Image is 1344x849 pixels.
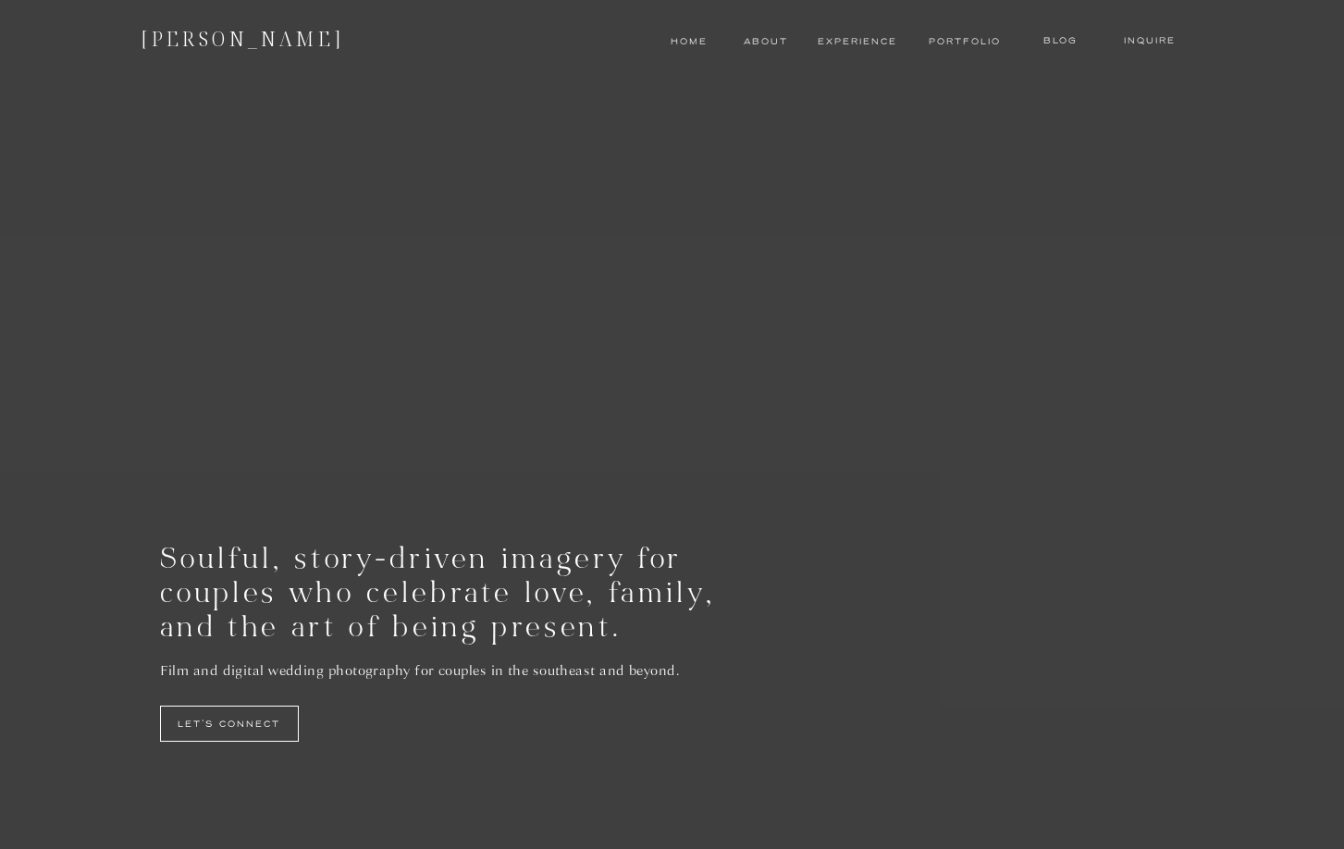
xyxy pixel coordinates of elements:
a: let's connect [160,717,299,732]
a: Home [669,34,710,49]
a: blog [1025,33,1097,48]
a: Inquire [1117,33,1182,48]
p: [PERSON_NAME] [142,22,359,62]
p: Film and digital wedding photography for couples in the southeast and beyond. [160,658,721,693]
a: About [744,34,784,49]
h1: Soulful, story-driven imagery for couples who celebrate love, family, and the art of being present. [160,545,744,675]
a: experience [818,34,887,49]
a: Portfolio [929,34,998,49]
